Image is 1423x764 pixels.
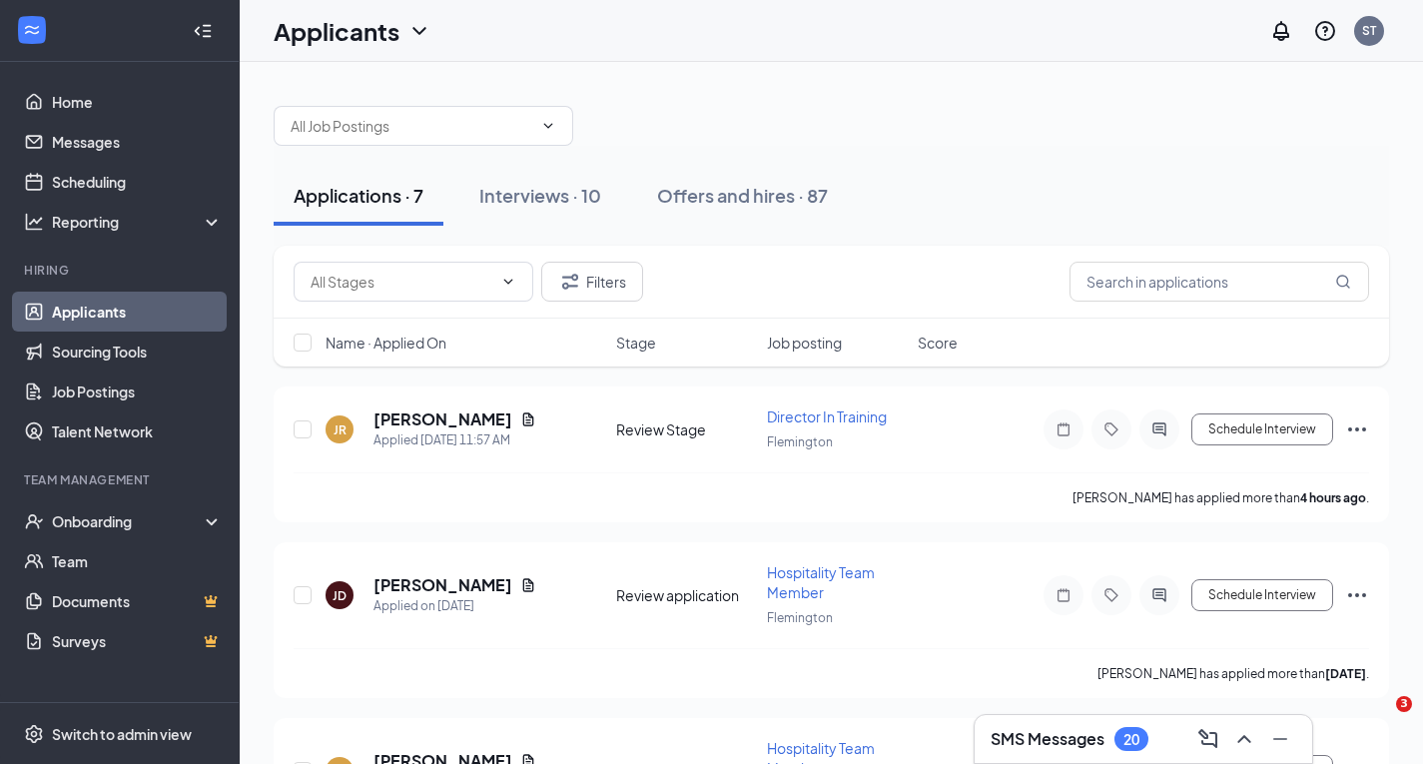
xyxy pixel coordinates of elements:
[541,262,643,302] button: Filter Filters
[767,333,842,353] span: Job posting
[1191,579,1333,611] button: Schedule Interview
[52,511,206,531] div: Onboarding
[918,333,958,353] span: Score
[1069,262,1369,302] input: Search in applications
[52,541,223,581] a: Team
[24,511,44,531] svg: UserCheck
[1192,723,1224,755] button: ComposeMessage
[558,270,582,294] svg: Filter
[24,212,44,232] svg: Analysis
[52,724,192,744] div: Switch to admin view
[540,118,556,134] svg: ChevronDown
[1345,583,1369,607] svg: Ellipses
[1335,274,1351,290] svg: MagnifyingGlass
[311,271,492,293] input: All Stages
[1147,421,1171,437] svg: ActiveChat
[291,115,532,137] input: All Job Postings
[616,585,755,605] div: Review application
[52,621,223,661] a: SurveysCrown
[24,471,219,488] div: Team Management
[333,587,347,604] div: JD
[52,332,223,372] a: Sourcing Tools
[52,411,223,451] a: Talent Network
[373,408,512,430] h5: [PERSON_NAME]
[991,728,1104,750] h3: SMS Messages
[1196,727,1220,751] svg: ComposeMessage
[1264,723,1296,755] button: Minimize
[1072,489,1369,506] p: [PERSON_NAME] has applied more than .
[24,724,44,744] svg: Settings
[1396,696,1412,712] span: 3
[294,183,423,208] div: Applications · 7
[1147,587,1171,603] svg: ActiveChat
[1232,727,1256,751] svg: ChevronUp
[1191,413,1333,445] button: Schedule Interview
[767,563,875,601] span: Hospitality Team Member
[1228,723,1260,755] button: ChevronUp
[52,82,223,122] a: Home
[1345,417,1369,441] svg: Ellipses
[1052,587,1075,603] svg: Note
[1123,731,1139,748] div: 20
[52,372,223,411] a: Job Postings
[52,162,223,202] a: Scheduling
[1325,666,1366,681] b: [DATE]
[520,411,536,427] svg: Document
[52,292,223,332] a: Applicants
[334,421,347,438] div: JR
[407,19,431,43] svg: ChevronDown
[479,183,601,208] div: Interviews · 10
[1052,421,1075,437] svg: Note
[500,274,516,290] svg: ChevronDown
[193,21,213,41] svg: Collapse
[373,596,536,616] div: Applied on [DATE]
[767,407,887,425] span: Director In Training
[657,183,828,208] div: Offers and hires · 87
[326,333,446,353] span: Name · Applied On
[52,122,223,162] a: Messages
[373,574,512,596] h5: [PERSON_NAME]
[616,333,656,353] span: Stage
[767,610,833,625] span: Flemington
[1300,490,1366,505] b: 4 hours ago
[22,20,42,40] svg: WorkstreamLogo
[1355,696,1403,744] iframe: Intercom live chat
[767,434,833,449] span: Flemington
[24,262,219,279] div: Hiring
[1099,587,1123,603] svg: Tag
[520,577,536,593] svg: Document
[1097,665,1369,682] p: [PERSON_NAME] has applied more than .
[52,212,224,232] div: Reporting
[1269,19,1293,43] svg: Notifications
[1268,727,1292,751] svg: Minimize
[616,419,755,439] div: Review Stage
[373,430,536,450] div: Applied [DATE] 11:57 AM
[274,14,399,48] h1: Applicants
[1313,19,1337,43] svg: QuestionInfo
[1362,22,1376,39] div: ST
[52,581,223,621] a: DocumentsCrown
[1099,421,1123,437] svg: Tag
